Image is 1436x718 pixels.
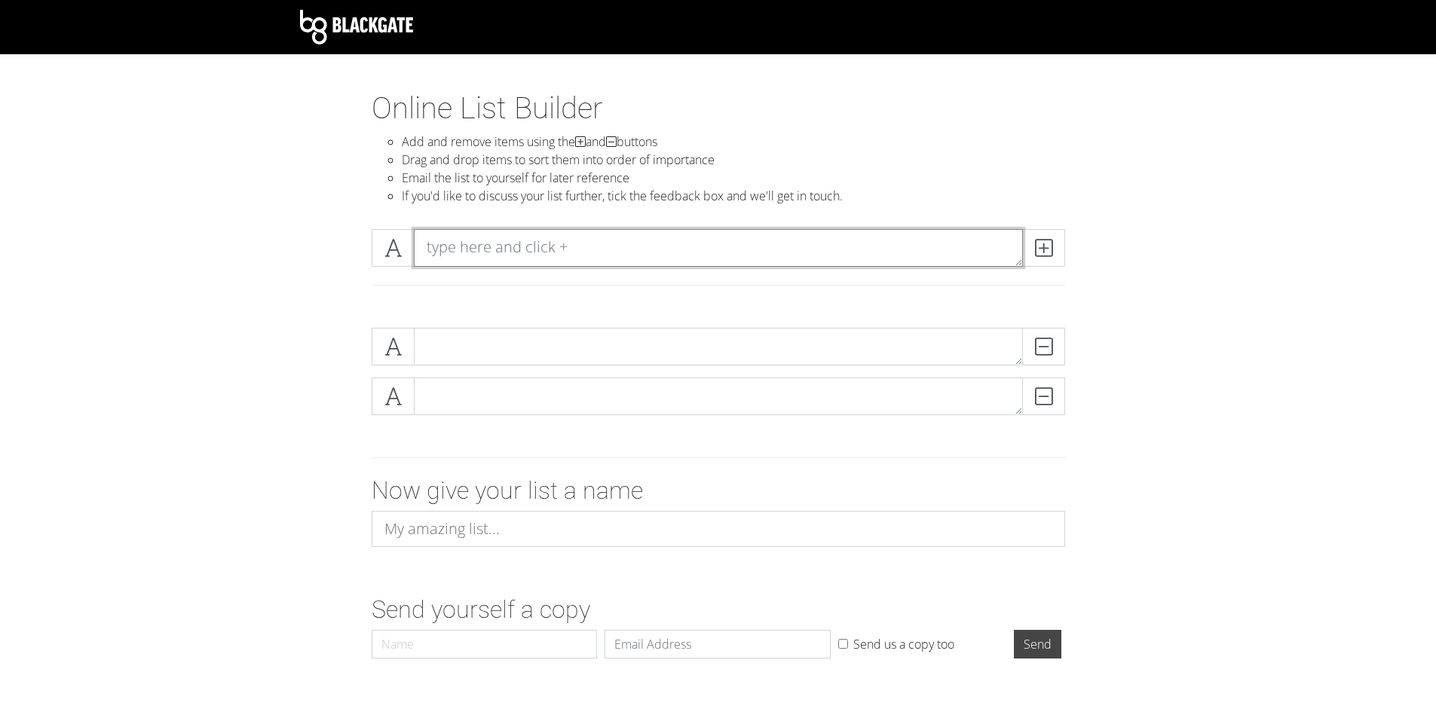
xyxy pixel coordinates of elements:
[402,133,1065,151] li: Add and remove items using the and buttons
[372,595,1065,624] h2: Send yourself a copy
[605,630,831,658] input: Email Address
[372,476,1065,505] h2: Now give your list a name
[402,151,1065,169] li: Drag and drop items to sort them into order of importance
[300,10,413,44] img: Blackgate
[853,635,954,653] label: Send us a copy too
[372,511,1065,547] input: My amazing list...
[372,90,1065,127] h1: Online List Builder
[402,187,1065,205] li: If you'd like to discuss your list further, tick the feedback box and we'll get in touch.
[372,630,598,658] input: Name
[1014,630,1061,658] input: Send
[402,169,1065,187] li: Email the list to yourself for later reference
